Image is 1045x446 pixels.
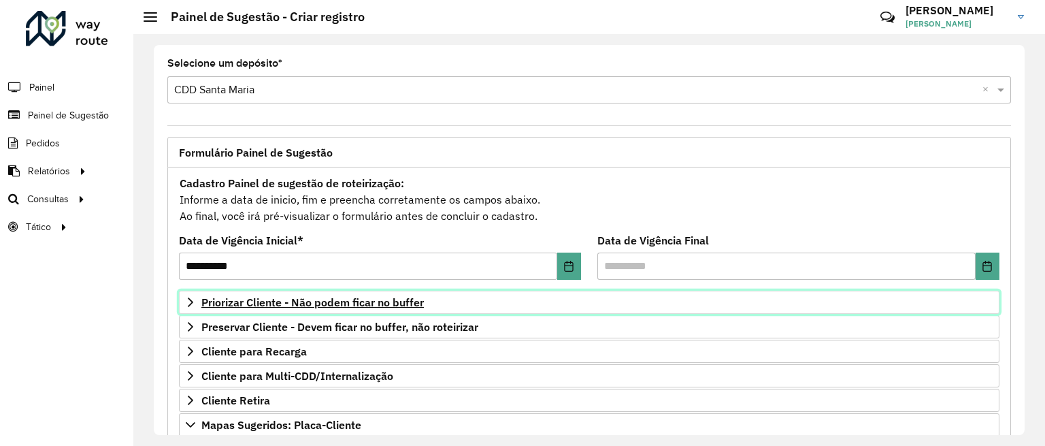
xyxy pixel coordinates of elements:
a: Mapas Sugeridos: Placa-Cliente [179,413,999,436]
span: Painel [29,80,54,95]
span: [PERSON_NAME] [906,18,1008,30]
span: Preservar Cliente - Devem ficar no buffer, não roteirizar [201,321,478,332]
a: Cliente para Multi-CDD/Internalização [179,364,999,387]
span: Pedidos [26,136,60,150]
span: Cliente para Recarga [201,346,307,357]
h2: Painel de Sugestão - Criar registro [157,10,365,25]
label: Data de Vigência Inicial [179,232,303,249]
a: Cliente para Recarga [179,340,999,363]
a: Preservar Cliente - Devem ficar no buffer, não roteirizar [179,315,999,338]
span: Relatórios [28,164,70,178]
span: Painel de Sugestão [28,108,109,123]
strong: Cadastro Painel de sugestão de roteirização: [180,176,404,190]
a: Priorizar Cliente - Não podem ficar no buffer [179,291,999,314]
label: Selecione um depósito [167,55,282,71]
span: Consultas [27,192,69,206]
h3: [PERSON_NAME] [906,4,1008,17]
span: Tático [26,220,51,234]
span: Cliente Retira [201,395,270,406]
span: Formulário Painel de Sugestão [179,147,333,158]
button: Choose Date [557,253,581,280]
span: Priorizar Cliente - Não podem ficar no buffer [201,297,424,308]
label: Data de Vigência Final [597,232,709,249]
span: Mapas Sugeridos: Placa-Cliente [201,419,361,430]
button: Choose Date [976,253,999,280]
a: Contato Rápido [873,3,902,32]
span: Cliente para Multi-CDD/Internalização [201,370,393,381]
a: Cliente Retira [179,389,999,412]
span: Clear all [982,82,994,98]
div: Informe a data de inicio, fim e preencha corretamente os campos abaixo. Ao final, você irá pré-vi... [179,174,999,225]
